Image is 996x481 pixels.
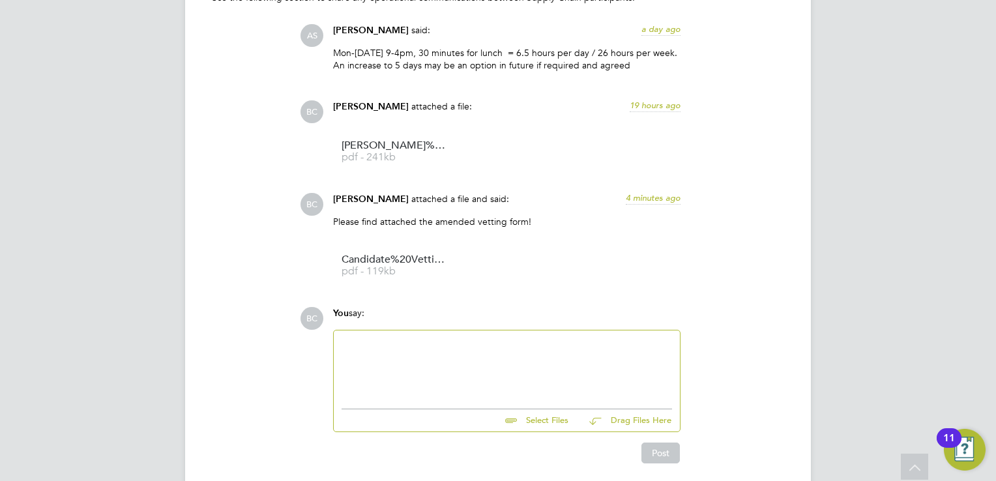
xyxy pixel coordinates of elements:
[333,194,409,205] span: [PERSON_NAME]
[300,24,323,47] span: AS
[300,307,323,330] span: BC
[411,24,430,36] span: said:
[944,429,986,471] button: Open Resource Center, 11 new notifications
[300,193,323,216] span: BC
[333,47,681,70] p: Mon-[DATE] 9-4pm, 30 minutes for lunch = 6.5 hours per day / 26 hours per week. An increase to 5 ...
[630,100,681,111] span: 19 hours ago
[342,141,446,162] a: [PERSON_NAME]%20Michelle%20NCC%20vetting pdf - 241kb
[300,100,323,123] span: BC
[333,216,681,227] p: Please find attached the amended vetting form!
[411,193,509,205] span: attached a file and said:
[641,443,680,463] button: Post
[641,23,681,35] span: a day ago
[342,141,446,151] span: [PERSON_NAME]%20Michelle%20NCC%20vetting
[342,153,446,162] span: pdf - 241kb
[411,100,472,112] span: attached a file:
[333,308,349,319] span: You
[342,267,446,276] span: pdf - 119kb
[579,407,672,435] button: Drag Files Here
[333,101,409,112] span: [PERSON_NAME]
[943,438,955,455] div: 11
[626,192,681,203] span: 4 minutes ago
[333,307,681,330] div: say:
[333,25,409,36] span: [PERSON_NAME]
[342,255,446,265] span: Candidate%20Vetting%20Form%20-%20Ncc%20-%20Tabitha%20(3)
[342,255,446,276] a: Candidate%20Vetting%20Form%20-%20Ncc%20-%20Tabitha%20(3) pdf - 119kb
